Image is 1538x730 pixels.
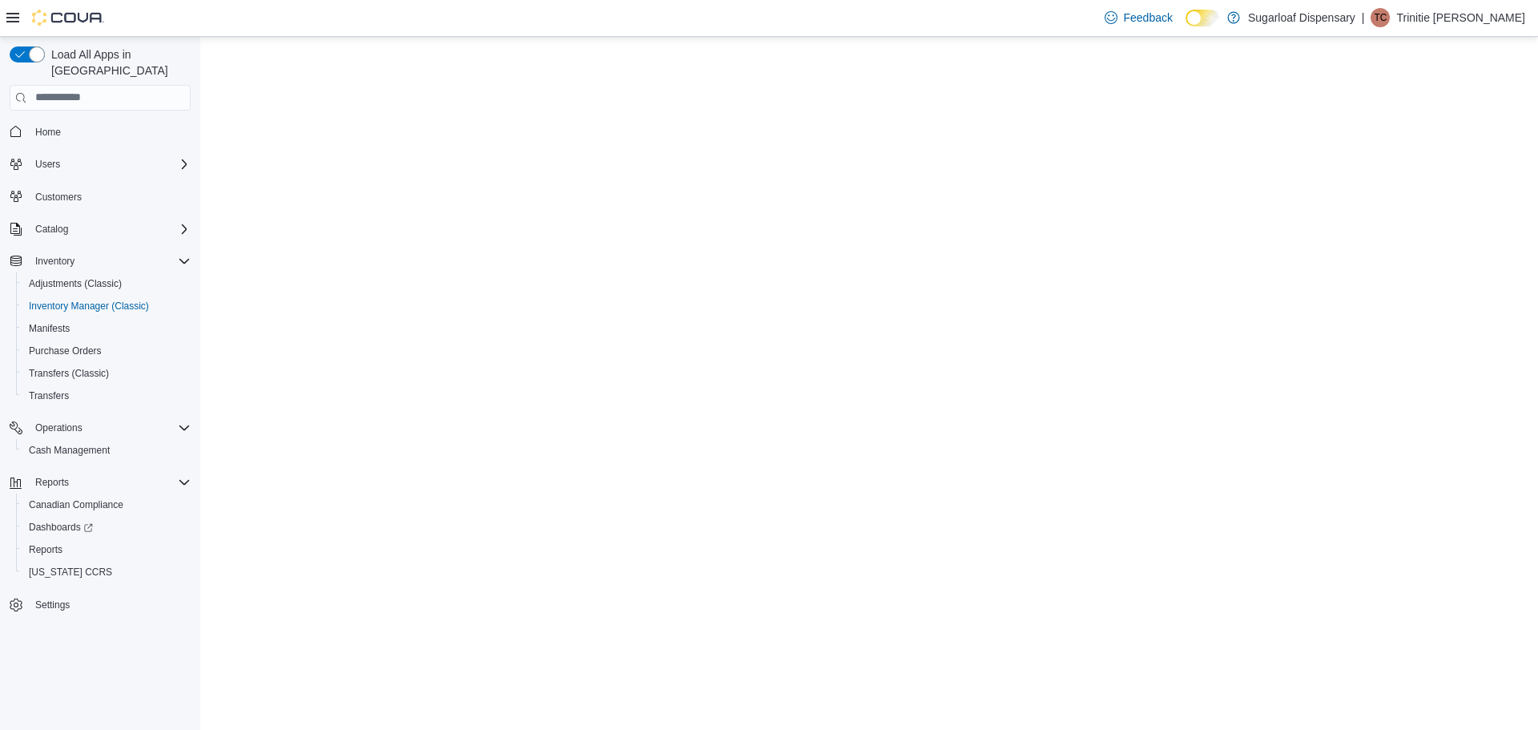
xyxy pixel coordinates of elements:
button: Inventory [3,250,197,272]
button: Inventory Manager (Classic) [16,295,197,317]
button: Manifests [16,317,197,340]
span: Inventory Manager (Classic) [29,300,149,313]
button: Users [29,155,66,174]
a: Inventory Manager (Classic) [22,296,155,316]
span: Load All Apps in [GEOGRAPHIC_DATA] [45,46,191,79]
span: Inventory [35,255,74,268]
span: Purchase Orders [29,345,102,357]
span: Home [35,126,61,139]
span: Transfers [29,389,69,402]
span: Canadian Compliance [22,495,191,514]
span: Transfers (Classic) [29,367,109,380]
span: Dashboards [22,518,191,537]
a: Manifests [22,319,76,338]
p: Trinitie [PERSON_NAME] [1396,8,1525,27]
button: Inventory [29,252,81,271]
span: Manifests [29,322,70,335]
input: Dark Mode [1186,10,1219,26]
span: Home [29,122,191,142]
a: Purchase Orders [22,341,108,361]
button: Operations [3,417,197,439]
button: Settings [3,593,197,616]
span: Users [35,158,60,171]
span: Manifests [22,319,191,338]
button: Reports [16,538,197,561]
button: Purchase Orders [16,340,197,362]
a: Settings [29,595,76,615]
span: Purchase Orders [22,341,191,361]
button: Canadian Compliance [16,494,197,516]
span: Reports [22,540,191,559]
button: Transfers (Classic) [16,362,197,385]
span: Customers [29,187,191,207]
span: Reports [29,543,62,556]
span: Operations [29,418,191,438]
a: Feedback [1098,2,1179,34]
button: Users [3,153,197,175]
span: TC [1374,8,1387,27]
button: Operations [29,418,89,438]
button: [US_STATE] CCRS [16,561,197,583]
a: Canadian Compliance [22,495,130,514]
span: Feedback [1124,10,1173,26]
span: Cash Management [29,444,110,457]
a: Transfers [22,386,75,405]
span: Reports [35,476,69,489]
p: | [1362,8,1365,27]
a: Cash Management [22,441,116,460]
span: Transfers [22,386,191,405]
span: Transfers (Classic) [22,364,191,383]
span: Catalog [29,220,191,239]
div: Trinitie Cromwell [1371,8,1390,27]
span: Operations [35,421,83,434]
button: Reports [29,473,75,492]
a: [US_STATE] CCRS [22,563,119,582]
a: Dashboards [16,516,197,538]
span: Adjustments (Classic) [22,274,191,293]
a: Customers [29,188,88,207]
span: Customers [35,191,82,204]
span: Washington CCRS [22,563,191,582]
button: Customers [3,185,197,208]
button: Adjustments (Classic) [16,272,197,295]
button: Home [3,120,197,143]
a: Transfers (Classic) [22,364,115,383]
span: Inventory Manager (Classic) [22,296,191,316]
nav: Complex example [10,114,191,659]
span: Catalog [35,223,68,236]
button: Reports [3,471,197,494]
span: Dashboards [29,521,93,534]
span: Cash Management [22,441,191,460]
span: Settings [35,599,70,611]
span: Reports [29,473,191,492]
span: Inventory [29,252,191,271]
a: Reports [22,540,69,559]
button: Catalog [3,218,197,240]
button: Transfers [16,385,197,407]
span: Users [29,155,191,174]
span: Settings [29,595,191,615]
p: Sugarloaf Dispensary [1248,8,1355,27]
span: Canadian Compliance [29,498,123,511]
span: Adjustments (Classic) [29,277,122,290]
button: Cash Management [16,439,197,462]
a: Home [29,123,67,142]
img: Cova [32,10,104,26]
span: Dark Mode [1186,26,1186,27]
button: Catalog [29,220,74,239]
a: Dashboards [22,518,99,537]
span: [US_STATE] CCRS [29,566,112,579]
a: Adjustments (Classic) [22,274,128,293]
